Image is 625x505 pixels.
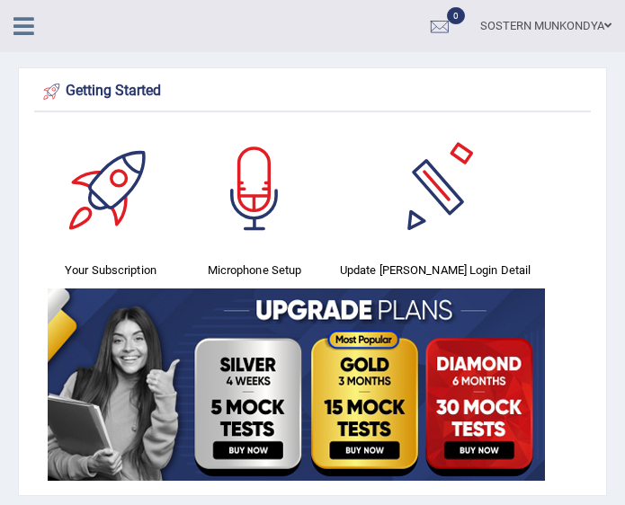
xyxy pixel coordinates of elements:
[48,261,174,279] h4: Your Subscription
[447,7,465,24] span: 0
[192,261,317,279] h4: Microphone Setup
[48,288,545,481] img: small5.jpg
[39,78,586,105] div: Getting Started
[335,261,535,279] h4: Update [PERSON_NAME] Login Detail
